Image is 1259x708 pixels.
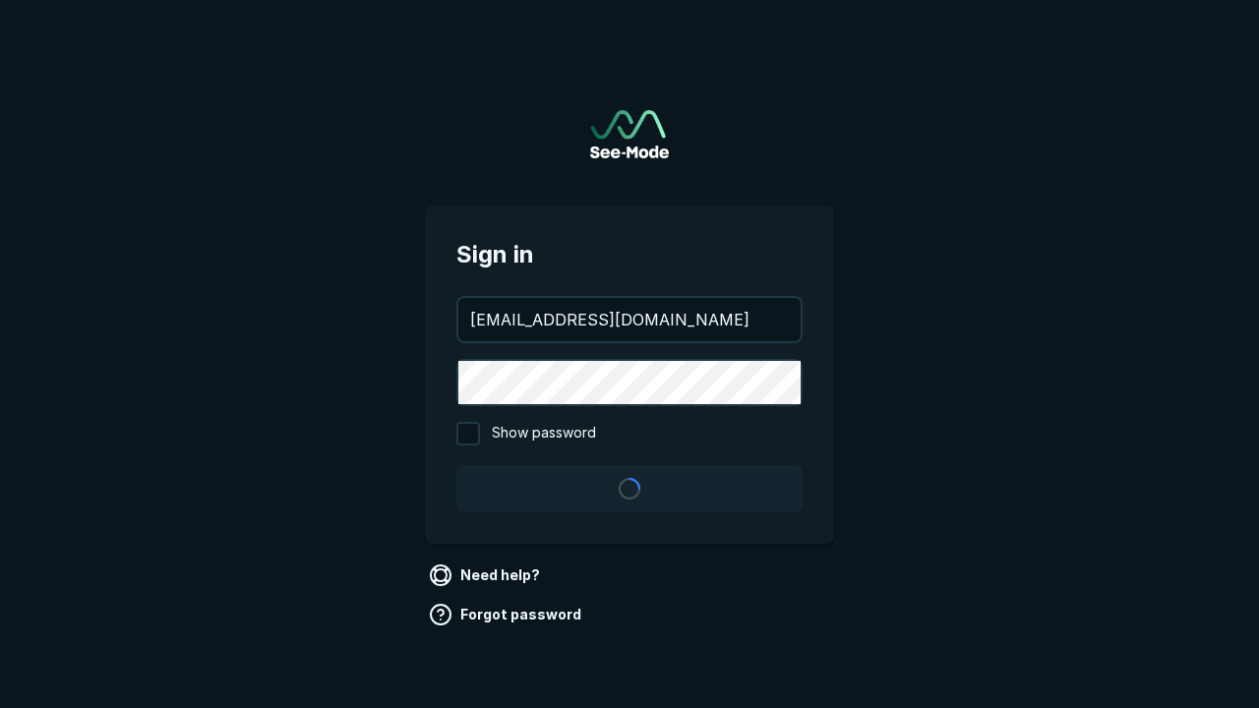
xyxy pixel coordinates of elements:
input: your@email.com [458,298,801,341]
span: Show password [492,422,596,445]
img: See-Mode Logo [590,110,669,158]
span: Sign in [456,237,803,272]
a: Go to sign in [590,110,669,158]
a: Forgot password [425,599,589,630]
a: Need help? [425,560,548,591]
